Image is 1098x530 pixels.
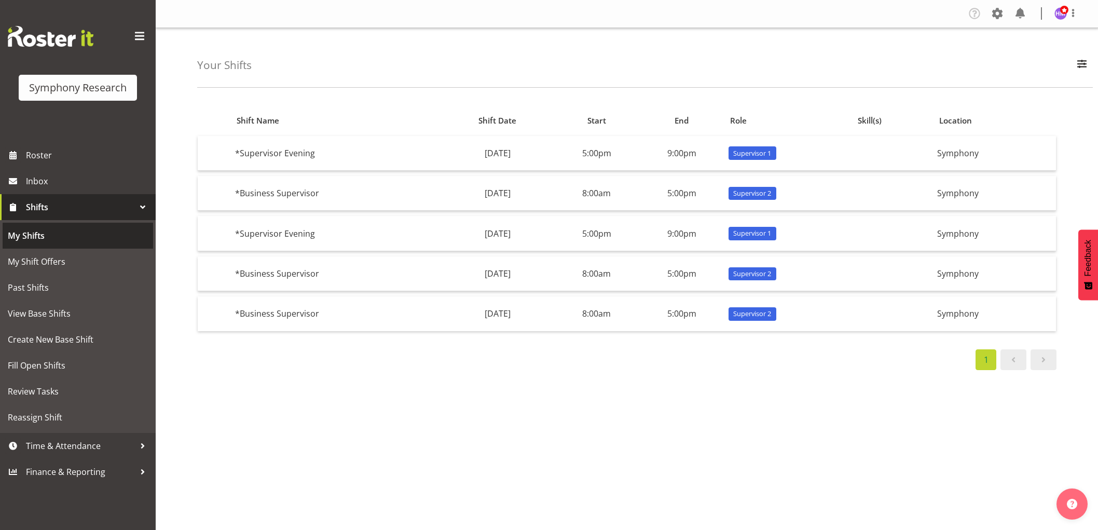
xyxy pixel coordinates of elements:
[1083,240,1093,276] span: Feedback
[231,256,441,291] td: *Business Supervisor
[554,296,639,331] td: 8:00am
[1054,7,1067,20] img: hitesh-makan1261.jpg
[8,26,93,47] img: Rosterit website logo
[8,332,148,347] span: Create New Base Shift
[8,384,148,399] span: Review Tasks
[933,216,1056,251] td: Symphony
[639,256,724,291] td: 5:00pm
[8,228,148,243] span: My Shifts
[733,188,771,198] span: Supervisor 2
[733,309,771,319] span: Supervisor 2
[26,438,135,454] span: Time & Attendance
[3,327,153,352] a: Create New Base Shift
[554,256,639,291] td: 8:00am
[554,176,639,211] td: 8:00am
[8,410,148,425] span: Reassign Shift
[26,173,150,189] span: Inbox
[1067,499,1077,509] img: help-xxl-2.png
[933,256,1056,291] td: Symphony
[231,296,441,331] td: *Business Supervisor
[8,280,148,295] span: Past Shifts
[3,275,153,301] a: Past Shifts
[675,115,689,127] span: End
[933,176,1056,211] td: Symphony
[1071,54,1093,77] button: Filter Employees
[933,296,1056,331] td: Symphony
[587,115,606,127] span: Start
[733,269,771,279] span: Supervisor 2
[639,216,724,251] td: 9:00pm
[29,80,127,96] div: Symphony Research
[733,228,771,238] span: Supervisor 1
[441,256,554,291] td: [DATE]
[858,115,882,127] span: Skill(s)
[8,358,148,373] span: Fill Open Shifts
[933,136,1056,171] td: Symphony
[730,115,747,127] span: Role
[8,254,148,269] span: My Shift Offers
[441,136,554,171] td: [DATE]
[639,296,724,331] td: 5:00pm
[3,404,153,430] a: Reassign Shift
[231,136,441,171] td: *Supervisor Evening
[3,352,153,378] a: Fill Open Shifts
[231,176,441,211] td: *Business Supervisor
[639,176,724,211] td: 5:00pm
[733,148,771,158] span: Supervisor 1
[26,464,135,480] span: Finance & Reporting
[554,216,639,251] td: 5:00pm
[939,115,972,127] span: Location
[441,296,554,331] td: [DATE]
[3,378,153,404] a: Review Tasks
[639,136,724,171] td: 9:00pm
[197,59,252,71] h4: Your Shifts
[441,176,554,211] td: [DATE]
[237,115,279,127] span: Shift Name
[231,216,441,251] td: *Supervisor Evening
[3,223,153,249] a: My Shifts
[1078,229,1098,300] button: Feedback - Show survey
[8,306,148,321] span: View Base Shifts
[26,147,150,163] span: Roster
[441,216,554,251] td: [DATE]
[3,249,153,275] a: My Shift Offers
[26,199,135,215] span: Shifts
[3,301,153,327] a: View Base Shifts
[478,115,516,127] span: Shift Date
[554,136,639,171] td: 5:00pm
